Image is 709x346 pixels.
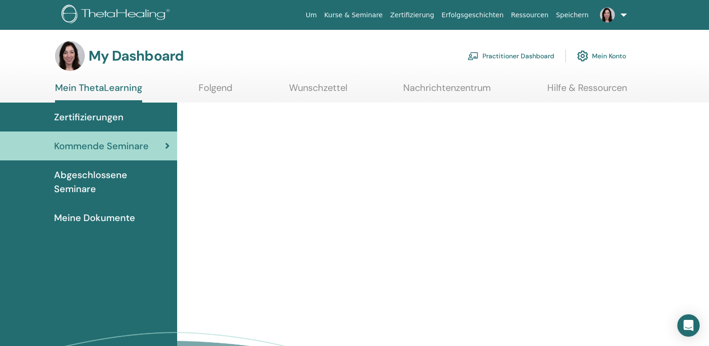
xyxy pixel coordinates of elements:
[577,46,626,66] a: Mein Konto
[386,7,438,24] a: Zertifizierung
[54,168,170,196] span: Abgeschlossene Seminare
[507,7,552,24] a: Ressourcen
[55,82,142,103] a: Mein ThetaLearning
[321,7,386,24] a: Kurse & Seminare
[438,7,507,24] a: Erfolgsgeschichten
[677,314,700,337] div: Open Intercom Messenger
[54,139,149,153] span: Kommende Seminare
[468,52,479,60] img: chalkboard-teacher.svg
[302,7,321,24] a: Um
[552,7,592,24] a: Speichern
[403,82,491,100] a: Nachrichtenzentrum
[600,7,615,22] img: default.jpg
[55,41,85,71] img: default.jpg
[547,82,627,100] a: Hilfe & Ressourcen
[199,82,233,100] a: Folgend
[468,46,554,66] a: Practitioner Dashboard
[289,82,347,100] a: Wunschzettel
[54,110,124,124] span: Zertifizierungen
[62,5,173,26] img: logo.png
[577,48,588,64] img: cog.svg
[89,48,184,64] h3: My Dashboard
[54,211,135,225] span: Meine Dokumente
